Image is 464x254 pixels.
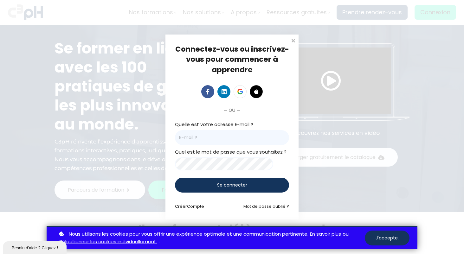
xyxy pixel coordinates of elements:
[187,203,204,209] span: Compte
[69,230,308,238] span: Nous utilisons les cookies pour vous offrir une expérience optimale et une communication pertinente.
[365,231,409,245] button: J'accepte.
[58,230,365,246] p: ou .
[217,182,247,188] span: Se connecter
[310,230,341,238] a: En savoir plus
[59,238,157,246] a: Sélectionner les cookies individuellement.
[3,240,68,254] iframe: chat widget
[175,203,204,209] a: CréérCompte
[175,44,289,74] span: Connectez-vous ou inscrivez-vous pour commencer à apprendre
[243,203,289,209] a: Mot de passe oublié ?
[175,130,289,145] input: E-mail ?
[229,105,235,114] span: ou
